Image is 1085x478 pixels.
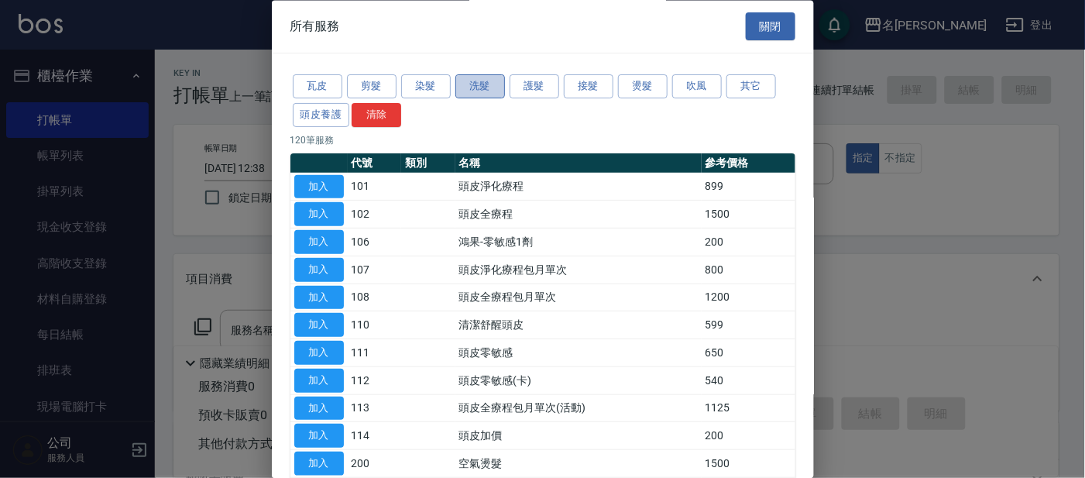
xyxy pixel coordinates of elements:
button: 加入 [294,397,344,421]
button: 加入 [294,175,344,199]
td: 頭皮全療程包月單次 [455,284,702,312]
button: 洗髮 [455,75,505,99]
td: 清潔舒醒頭皮 [455,311,702,339]
button: 頭皮養護 [293,103,350,127]
td: 鴻果-零敏感1劑 [455,229,702,256]
td: 頭皮全療程包月單次(活動) [455,395,702,423]
td: 頭皮淨化療程包月單次 [455,256,702,284]
td: 110 [348,311,402,339]
td: 102 [348,201,402,229]
td: 107 [348,256,402,284]
td: 1200 [702,284,795,312]
button: 加入 [294,286,344,310]
span: 所有服務 [290,19,340,34]
button: 接髮 [564,75,613,99]
button: 加入 [294,258,344,282]
button: 加入 [294,342,344,366]
td: 599 [702,311,795,339]
td: 1125 [702,395,795,423]
td: 200 [348,450,402,478]
button: 吹風 [672,75,722,99]
button: 加入 [294,369,344,393]
td: 200 [702,422,795,450]
td: 112 [348,367,402,395]
td: 111 [348,339,402,367]
td: 106 [348,229,402,256]
button: 瓦皮 [293,75,342,99]
td: 空氣燙髮 [455,450,702,478]
td: 頭皮零敏感 [455,339,702,367]
button: 剪髮 [347,75,397,99]
button: 清除 [352,103,401,127]
td: 899 [702,174,795,201]
td: 113 [348,395,402,423]
td: 650 [702,339,795,367]
td: 1500 [702,201,795,229]
td: 540 [702,367,795,395]
button: 加入 [294,314,344,338]
td: 頭皮加價 [455,422,702,450]
button: 其它 [726,75,776,99]
button: 護髮 [510,75,559,99]
button: 染髮 [401,75,451,99]
td: 114 [348,422,402,450]
button: 加入 [294,452,344,476]
td: 頭皮淨化療程 [455,174,702,201]
p: 120 筆服務 [290,133,795,147]
td: 108 [348,284,402,312]
th: 名稱 [455,153,702,174]
td: 1500 [702,450,795,478]
td: 頭皮全療程 [455,201,702,229]
button: 關閉 [746,12,795,41]
th: 參考價格 [702,153,795,174]
th: 類別 [401,153,455,174]
button: 加入 [294,425,344,449]
td: 800 [702,256,795,284]
th: 代號 [348,153,402,174]
td: 頭皮零敏感(卡) [455,367,702,395]
button: 加入 [294,203,344,227]
button: 燙髮 [618,75,668,99]
button: 加入 [294,231,344,255]
td: 101 [348,174,402,201]
td: 200 [702,229,795,256]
